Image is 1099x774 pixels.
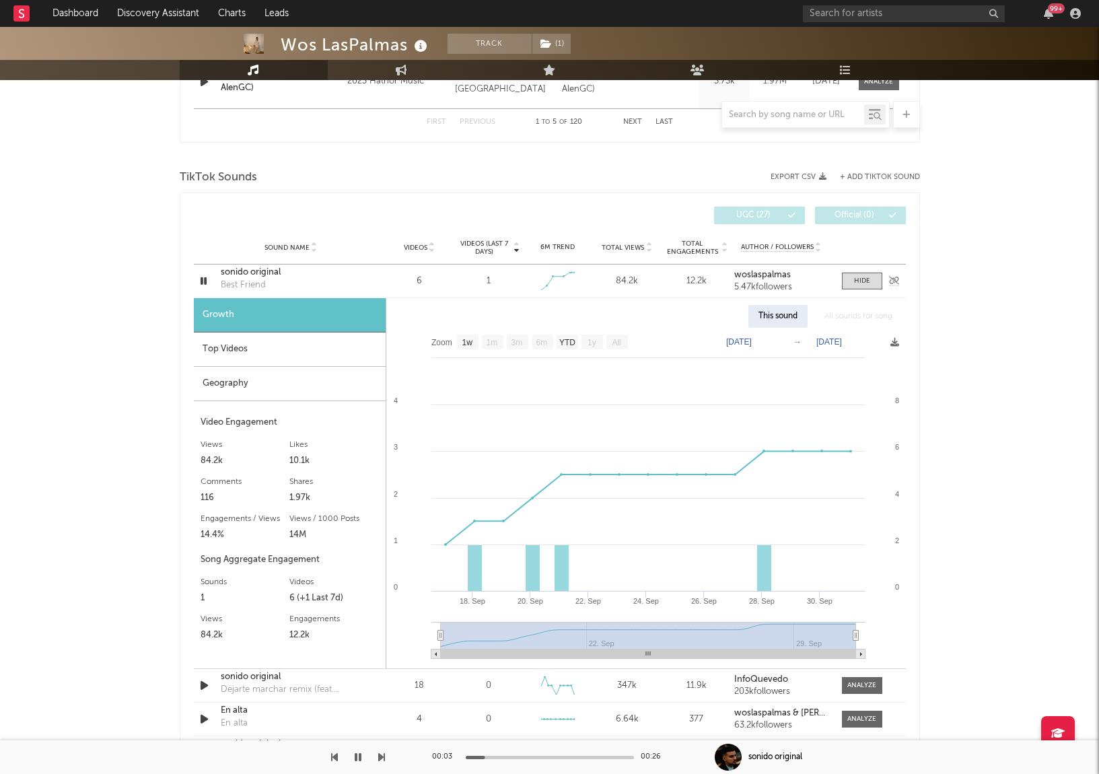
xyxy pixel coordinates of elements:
[201,474,290,490] div: Comments
[748,305,808,328] div: This sound
[734,271,828,280] a: woslaspalmas
[575,597,600,605] text: 22. Sep
[814,305,902,328] div: All sounds for song
[894,396,898,404] text: 8
[804,75,849,88] div: [DATE]
[431,338,452,347] text: Zoom
[596,679,658,693] div: 347k
[393,583,397,591] text: 0
[201,627,290,643] div: 84.2k
[486,338,497,347] text: 1m
[487,275,491,288] div: 1
[455,65,555,98] div: Wos [GEOGRAPHIC_DATA]
[826,174,920,181] button: + Add TikTok Sound
[221,69,341,95] div: Dejarte marchar remix (feat. AlenGC)
[457,240,511,256] span: Videos (last 7 days)
[221,683,361,697] div: Dejarte marchar remix (feat. AlenGC)
[722,110,864,120] input: Search by song name or URL
[517,597,542,605] text: 20. Sep
[562,65,696,98] div: Dejarte marchar remix (feat. AlenGC)
[526,242,589,252] div: 6M Trend
[393,396,397,404] text: 4
[734,675,828,684] a: InfoQuevedo
[690,597,716,605] text: 26. Sep
[734,675,788,684] strong: InfoQuevedo
[532,34,571,54] button: (1)
[448,34,532,54] button: Track
[665,240,719,256] span: Total Engagements
[289,611,379,627] div: Engagements
[726,337,752,347] text: [DATE]
[894,490,898,498] text: 4
[221,717,248,730] div: En alta
[201,611,290,627] div: Views
[201,574,290,590] div: Sounds
[734,709,828,718] a: woslaspalmas & [PERSON_NAME] & AlenGC
[180,170,257,186] span: TikTok Sounds
[289,511,379,527] div: Views / 1000 Posts
[665,679,728,693] div: 11.9k
[602,244,644,252] span: Total Views
[347,73,448,90] div: 2023 Hathor Music
[894,583,898,591] text: 0
[559,338,575,347] text: YTD
[289,574,379,590] div: Videos
[806,597,832,605] text: 30. Sep
[388,679,451,693] div: 18
[665,275,728,288] div: 12.2k
[703,75,746,88] div: 3.73k
[201,552,379,568] div: Song Aggregate Engagement
[221,738,361,751] a: sonido original
[221,266,361,279] a: sonido original
[1044,8,1053,19] button: 99+
[201,511,290,527] div: Engagements / Views
[612,338,621,347] text: All
[221,670,361,684] div: sonido original
[201,527,290,543] div: 14.4%
[201,590,290,606] div: 1
[201,415,379,431] div: Video Engagement
[194,298,386,332] div: Growth
[824,211,886,219] span: Official ( 0 )
[748,597,774,605] text: 28. Sep
[459,597,485,605] text: 18. Sep
[289,453,379,469] div: 10.1k
[201,490,290,506] div: 116
[486,713,491,726] div: 0
[289,527,379,543] div: 14M
[771,173,826,181] button: Export CSV
[734,271,791,279] strong: woslaspalmas
[641,749,668,765] div: 00:26
[221,704,361,717] a: En alta
[486,679,491,693] div: 0
[201,453,290,469] div: 84.2k
[714,207,805,224] button: UGC(27)
[753,75,797,88] div: 1.97M
[289,627,379,643] div: 12.2k
[194,332,386,367] div: Top Videos
[734,283,828,292] div: 5.47k followers
[803,5,1005,22] input: Search for artists
[734,687,828,697] div: 203k followers
[815,207,906,224] button: Official(0)
[894,536,898,544] text: 2
[741,243,814,252] span: Author / Followers
[816,337,842,347] text: [DATE]
[393,443,397,451] text: 3
[393,490,397,498] text: 2
[633,597,658,605] text: 24. Sep
[201,437,290,453] div: Views
[289,474,379,490] div: Shares
[388,713,451,726] div: 4
[511,338,522,347] text: 3m
[793,337,802,347] text: →
[264,244,310,252] span: Sound Name
[289,437,379,453] div: Likes
[1048,3,1065,13] div: 99 +
[734,721,828,730] div: 63.2k followers
[194,367,386,401] div: Geography
[665,713,728,726] div: 377
[221,279,266,292] div: Best Friend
